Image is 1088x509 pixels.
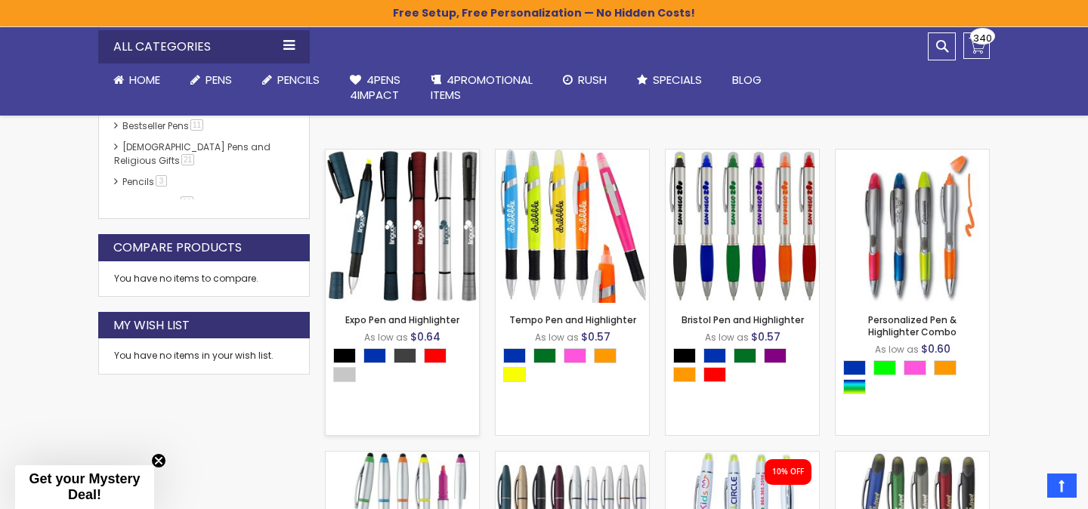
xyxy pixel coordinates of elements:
[156,175,167,187] span: 3
[703,348,726,363] div: Blue
[175,63,247,97] a: Pens
[335,63,416,113] a: 4Pens4impact
[666,451,819,464] a: Brooke Pen Gel-Wax Highlighter Pen - Full Color Imprint
[333,348,356,363] div: Black
[496,150,649,303] img: Tempo Pen and Highlighter
[973,31,992,45] span: 340
[326,451,479,464] a: Highlighter-Pen Combo
[503,367,526,382] div: Yellow
[206,72,232,88] span: Pens
[682,313,804,326] a: Bristol Pen and Highlighter
[119,196,199,209] a: hp-featured11
[277,72,320,88] span: Pencils
[578,72,607,88] span: Rush
[394,348,416,363] div: Grey Charcoal
[843,360,866,375] div: Blue
[666,150,819,303] img: Bristol Pen and Highlighter
[129,72,160,88] span: Home
[963,468,1088,509] iframe: Google Customer Reviews
[533,348,556,363] div: Green
[410,329,440,344] span: $0.64
[622,63,717,97] a: Specials
[564,348,586,363] div: Pink
[873,360,896,375] div: Lime Green
[875,343,919,356] span: As low as
[764,348,787,363] div: Purple
[496,149,649,162] a: Tempo Pen and Highlighter
[772,467,804,477] div: 10% OFF
[345,313,459,326] a: Expo Pen and Highlighter
[496,451,649,464] a: Twist Highlighter-Pen Stylus Combo
[548,63,622,97] a: Rush
[15,465,154,509] div: Get your Mystery Deal!Close teaser
[98,261,310,297] div: You have no items to compare.
[503,348,649,386] div: Select A Color
[963,32,990,59] a: 340
[416,63,548,113] a: 4PROMOTIONALITEMS
[114,140,270,167] a: [DEMOGRAPHIC_DATA] Pens and Religious Gifts21
[431,72,533,103] span: 4PROMOTIONAL ITEMS
[364,331,408,344] span: As low as
[119,119,209,132] a: Bestseller Pens11
[703,367,726,382] div: Red
[424,348,447,363] div: Red
[190,119,203,131] span: 11
[868,313,957,338] a: Personalized Pen & Highlighter Combo
[326,150,479,303] img: Expo Pen and Highlighter
[333,348,479,386] div: Select A Color
[350,72,400,103] span: 4Pens 4impact
[836,150,989,303] img: Personalized Pen & Highlighter Combo
[921,341,950,356] span: $0.60
[673,367,696,382] div: Orange
[904,360,926,375] div: Pink
[113,317,190,334] strong: My Wish List
[732,72,762,88] span: Blog
[843,379,866,394] div: Assorted
[363,348,386,363] div: Blue
[934,360,957,375] div: Orange
[509,313,636,326] a: Tempo Pen and Highlighter
[98,30,310,63] div: All Categories
[843,360,989,398] div: Select A Color
[535,331,579,344] span: As low as
[181,154,194,165] span: 21
[734,348,756,363] div: Green
[333,367,356,382] div: Silver
[119,175,172,188] a: Pencils3
[673,348,819,386] div: Select A Color
[836,149,989,162] a: Personalized Pen & Highlighter Combo
[666,149,819,162] a: Bristol Pen and Highlighter
[836,451,989,464] a: Souvenir® Jalan Highlighter Stylus Pen Combo
[581,329,610,344] span: $0.57
[247,63,335,97] a: Pencils
[705,331,749,344] span: As low as
[503,348,526,363] div: Blue
[29,471,140,502] span: Get your Mystery Deal!
[151,453,166,468] button: Close teaser
[114,350,294,362] div: You have no items in your wish list.
[113,239,242,256] strong: Compare Products
[326,149,479,162] a: Expo Pen and Highlighter
[98,63,175,97] a: Home
[181,196,193,208] span: 11
[653,72,702,88] span: Specials
[673,348,696,363] div: Black
[751,329,780,344] span: $0.57
[594,348,617,363] div: Orange
[717,63,777,97] a: Blog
